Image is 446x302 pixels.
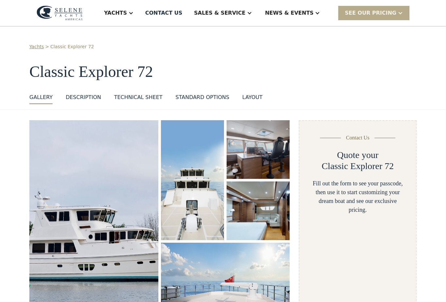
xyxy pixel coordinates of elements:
a: Classic Explorer 72 [50,43,94,50]
h1: Classic Explorer 72 [29,63,417,80]
h2: Classic Explorer 72 [322,161,394,172]
a: Technical sheet [114,93,162,104]
div: Contact Us [346,134,370,142]
a: DESCRIPTION [66,93,101,104]
div: Sales & Service [194,9,245,17]
div: Contact US [145,9,183,17]
div: DESCRIPTION [66,93,101,101]
div: GALLERY [29,93,53,101]
div: SEE Our Pricing [345,9,396,17]
div: SEE Our Pricing [338,6,409,20]
a: GALLERY [29,93,53,104]
a: open lightbox [227,120,290,179]
div: > [45,43,49,50]
a: Yachts [29,43,44,50]
div: Fill out the form to see your passcode, then use it to start customizing your dream boat and see ... [310,179,406,214]
div: News & EVENTS [265,9,314,17]
div: layout [242,93,263,101]
a: open lightbox [161,120,224,240]
a: layout [242,93,263,104]
div: Yachts [104,9,127,17]
img: Luxury trawler yacht interior featuring a spacious cabin with a comfortable bed, modern sofa, and... [227,181,290,240]
img: logo [37,6,83,21]
a: open lightbox [227,181,290,240]
h2: Quote your [337,150,378,161]
div: Technical sheet [114,93,162,101]
a: standard options [176,93,230,104]
div: standard options [176,93,230,101]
